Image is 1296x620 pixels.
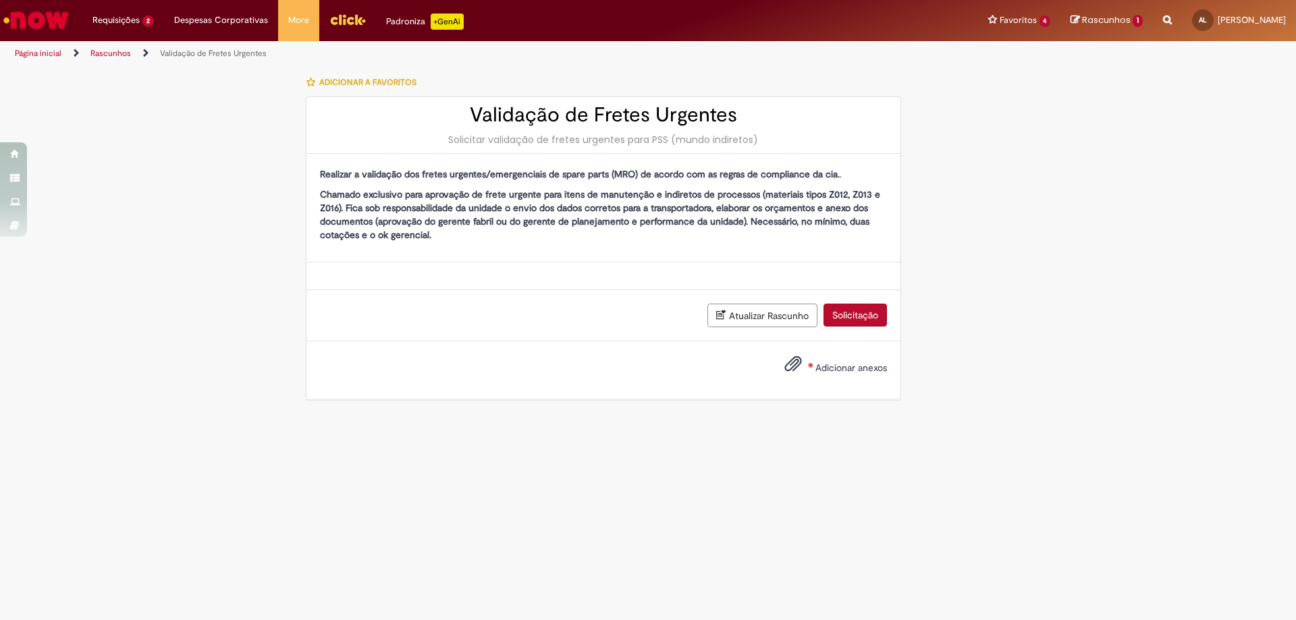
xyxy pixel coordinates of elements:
[1082,13,1131,26] span: Rascunhos
[320,168,840,180] strong: Realizar a validação dos fretes urgentes/emergenciais de spare parts (MRO) de acordo com as regra...
[142,16,154,27] span: 2
[1039,16,1051,27] span: 4
[15,48,61,59] a: Página inicial
[288,13,309,27] span: More
[1218,14,1286,26] span: [PERSON_NAME]
[320,133,887,146] div: Solicitar validação de fretes urgentes para PSS (mundo indiretos)
[10,41,854,66] ul: Trilhas de página
[1000,13,1037,27] span: Favoritos
[320,104,887,126] h2: Validação de Fretes Urgentes
[815,362,887,374] span: Adicionar anexos
[92,13,140,27] span: Requisições
[160,48,267,59] a: Validação de Fretes Urgentes
[707,304,817,327] button: Atualizar Rascunho
[1199,16,1207,24] span: AL
[781,351,805,383] button: Adicionar anexos
[431,13,464,30] p: +GenAi
[329,9,366,30] img: click_logo_yellow_360x200.png
[174,13,268,27] span: Despesas Corporativas
[90,48,131,59] a: Rascunhos
[320,167,887,181] p: .
[1133,15,1143,27] span: 1
[386,13,464,30] div: Padroniza
[1071,14,1143,27] a: Rascunhos
[823,304,887,327] button: Solicitação
[319,77,416,88] span: Adicionar a Favoritos
[1,7,71,34] img: ServiceNow
[306,68,424,96] button: Adicionar a Favoritos
[320,188,880,241] strong: Chamado exclusivo para aprovação de frete urgente para itens de manutenção e indiretos de process...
